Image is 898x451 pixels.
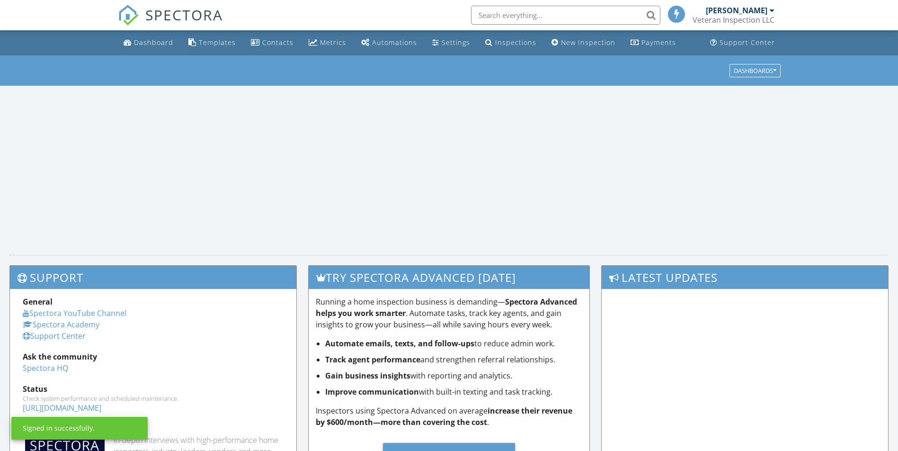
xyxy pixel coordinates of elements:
strong: Spectora Advanced helps you work smarter [316,297,577,318]
div: Settings [442,38,470,47]
div: Support Center [720,38,775,47]
strong: General [23,297,53,307]
li: with built-in texting and task tracking. [325,386,582,397]
span: SPECTORA [145,5,223,25]
div: Automations [372,38,417,47]
a: SPECTORA [118,13,223,33]
a: Support Center [23,331,86,341]
div: Industry Knowledge [23,423,284,434]
p: Inspectors using Spectora Advanced on average . [316,405,582,428]
div: New Inspection [561,38,615,47]
a: Spectora YouTube Channel [23,308,126,318]
div: Ask the community [23,351,284,362]
strong: Gain business insights [325,370,410,381]
strong: Automate emails, texts, and follow-ups [325,338,474,349]
h3: Support [10,266,296,289]
a: Support Center [706,34,779,52]
div: Inspections [495,38,536,47]
a: [URL][DOMAIN_NAME] [23,403,101,413]
div: Dashboards [734,67,776,74]
div: Metrics [320,38,346,47]
div: Status [23,383,284,395]
h3: Latest Updates [602,266,888,289]
p: Running a home inspection business is demanding— . Automate tasks, track key agents, and gain ins... [316,296,582,330]
strong: increase their revenue by $600/month—more than covering the cost [316,406,572,427]
strong: Track agent performance [325,354,420,365]
a: Contacts [247,34,297,52]
div: Dashboard [134,38,173,47]
div: Veteran Inspection LLC [693,15,774,25]
div: Check system performance and scheduled maintenance. [23,395,284,402]
li: with reporting and analytics. [325,370,582,381]
a: Dashboard [120,34,177,52]
img: The Best Home Inspection Software - Spectora [118,5,139,26]
a: Spectora HQ [23,363,68,373]
h3: Try spectora advanced [DATE] [309,266,589,289]
a: New Inspection [548,34,619,52]
a: Payments [627,34,680,52]
li: to reduce admin work. [325,338,582,349]
a: Metrics [305,34,350,52]
strong: Improve communication [325,387,419,397]
button: Dashboards [729,64,781,77]
li: and strengthen referral relationships. [325,354,582,365]
div: Signed in successfully. [23,424,95,433]
a: Inspections [481,34,540,52]
a: Settings [428,34,474,52]
a: Spectora Academy [23,319,99,330]
div: Payments [641,38,676,47]
a: Templates [185,34,240,52]
a: Automations (Basic) [357,34,421,52]
div: [PERSON_NAME] [706,6,767,15]
div: Templates [199,38,236,47]
div: Contacts [262,38,293,47]
input: Search everything... [471,6,660,25]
